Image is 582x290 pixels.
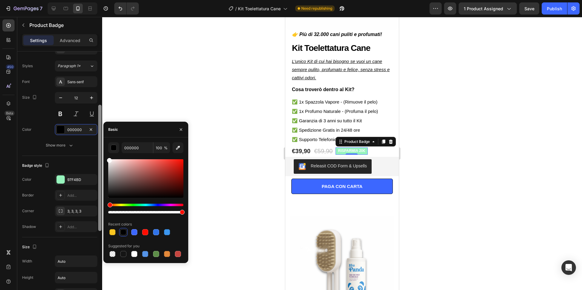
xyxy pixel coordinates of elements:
input: Auto [55,272,97,283]
div: Add... [67,193,96,198]
div: Border [22,193,34,198]
div: Color [22,127,32,132]
div: Corner [22,208,34,214]
div: 3, 3, 3, 3 [67,209,96,214]
button: 7 [2,2,45,15]
p: Settings [30,37,47,44]
span: Paragraph 1* [58,63,81,69]
div: Hue [108,204,183,206]
div: Show more [46,142,74,148]
div: Size [22,243,38,251]
div: Undo/Redo [114,2,139,15]
iframe: Design area [285,17,399,290]
div: Width [22,259,32,264]
span: % [164,145,168,151]
input: Auto [55,256,97,267]
div: Styles [22,63,33,69]
div: Suggested for you [108,243,139,249]
div: Publish [547,5,562,12]
span: Save [524,6,534,11]
p: Advanced [60,37,80,44]
div: Size [22,94,38,102]
p: 7 [40,5,42,12]
div: 450 [6,64,15,69]
span: 1 product assigned [464,5,503,12]
div: Basic [108,127,118,132]
div: Color [22,177,32,182]
span: Need republishing [301,6,332,11]
button: Show more [22,140,97,151]
div: Recent colors [108,222,132,227]
input: Eg: FFFFFF [122,142,153,153]
div: Badge style [22,162,51,170]
span: Kit Toelettatura Cane [238,5,281,12]
div: Sans-serif [67,79,96,85]
div: Beta [5,111,15,116]
div: Add... [67,224,96,230]
div: Font [22,79,30,84]
div: Shadow [22,224,36,229]
button: 1 product assigned [459,2,517,15]
button: Paragraph 1* [55,61,97,71]
div: 97F4BD [67,177,96,183]
span: / [235,5,237,12]
div: Open Intercom Messenger [561,260,576,275]
button: Save [519,2,539,15]
p: Product Badge [29,21,95,29]
button: Publish [542,2,567,15]
div: 000000 [67,127,85,133]
div: Height [22,275,33,280]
